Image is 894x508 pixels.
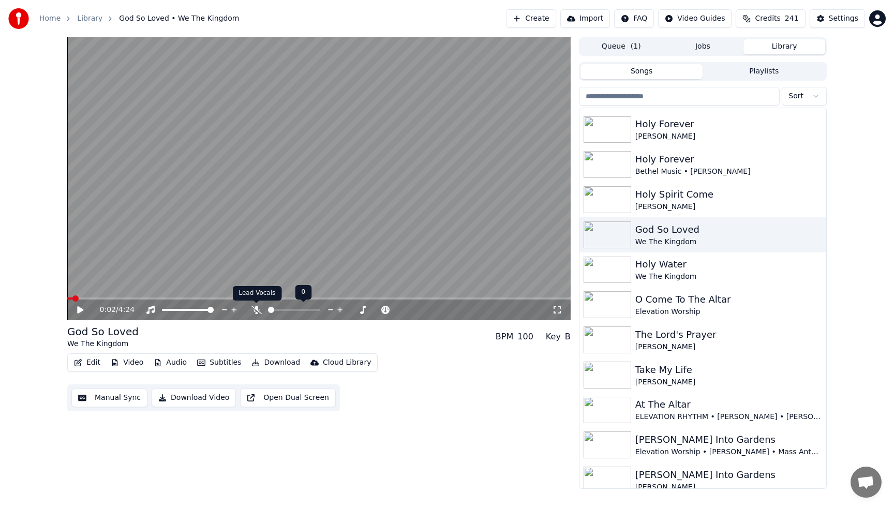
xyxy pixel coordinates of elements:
div: God So Loved [635,222,822,237]
div: We The Kingdom [635,272,822,282]
span: 0:02 [100,305,116,315]
button: Subtitles [193,355,245,370]
div: B [565,331,571,343]
button: Video Guides [658,9,732,28]
button: Video [107,355,147,370]
div: Open chat [851,467,882,498]
button: Library [743,39,825,54]
div: 0 [295,285,312,300]
div: Holy Forever [635,152,822,167]
button: Import [560,9,610,28]
a: Home [39,13,61,24]
button: FAQ [614,9,654,28]
button: Download [247,355,304,370]
div: Settings [829,13,858,24]
button: Settings [810,9,865,28]
span: 4:24 [118,305,135,315]
button: Queue [580,39,662,54]
div: [PERSON_NAME] [635,482,822,492]
span: God So Loved • We The Kingdom [119,13,239,24]
div: BPM [496,331,513,343]
span: 241 [785,13,799,24]
div: / [100,305,125,315]
span: Credits [755,13,780,24]
div: The Lord's Prayer [635,327,822,342]
div: We The Kingdom [67,339,139,349]
div: [PERSON_NAME] Into Gardens [635,468,822,482]
div: [PERSON_NAME] [635,202,822,212]
div: Holy Spirit Come [635,187,822,202]
div: [PERSON_NAME] [635,131,822,142]
span: Sort [788,91,803,101]
div: Cloud Library [323,357,371,368]
div: We The Kingdom [635,237,822,247]
div: O Come To The Altar [635,292,822,307]
div: Lead Vocals [233,286,282,301]
div: 100 [517,331,533,343]
button: Edit [70,355,105,370]
button: Playlists [703,64,825,79]
div: ELEVATION RHYTHM • [PERSON_NAME] • [PERSON_NAME] [635,412,822,422]
a: Library [77,13,102,24]
div: Bethel Music • [PERSON_NAME] [635,167,822,177]
span: ( 1 ) [631,41,641,52]
div: At The Altar [635,397,822,412]
button: Open Dual Screen [240,389,336,407]
button: Credits241 [736,9,805,28]
div: Elevation Worship [635,307,822,317]
button: Songs [580,64,703,79]
div: Holy Water [635,257,822,272]
button: Create [506,9,556,28]
div: [PERSON_NAME] [635,377,822,387]
div: God So Loved [67,324,139,339]
div: [PERSON_NAME] Into Gardens [635,432,822,447]
button: Jobs [662,39,744,54]
img: youka [8,8,29,29]
button: Audio [150,355,191,370]
div: Key [546,331,561,343]
div: Take My Life [635,363,822,377]
button: Download Video [152,389,236,407]
div: Elevation Worship • [PERSON_NAME] • Mass Anthem • Anthem Worship [635,447,822,457]
button: Manual Sync [71,389,147,407]
div: Holy Forever [635,117,822,131]
nav: breadcrumb [39,13,240,24]
div: [PERSON_NAME] [635,342,822,352]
